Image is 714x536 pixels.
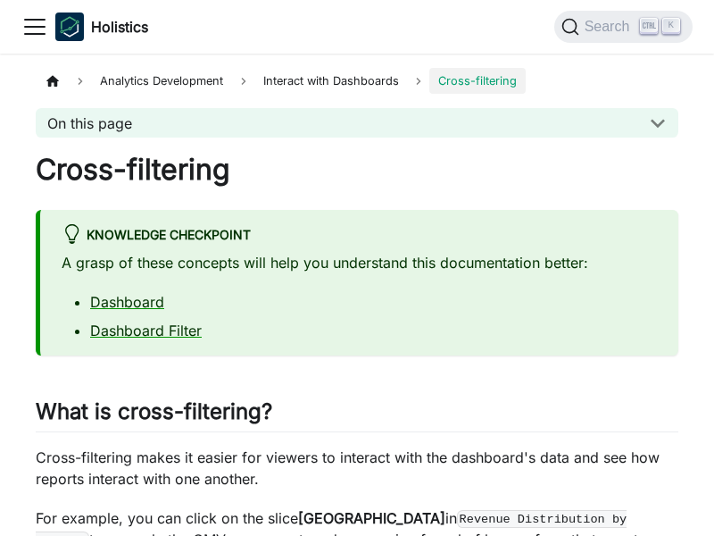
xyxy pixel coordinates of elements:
[36,68,678,94] nav: Breadcrumbs
[36,68,70,94] a: Home page
[254,68,408,94] span: Interact with Dashboards
[62,224,657,247] div: Knowledge Checkpoint
[554,11,693,43] button: Search (Ctrl+K)
[36,108,678,138] button: On this page
[55,13,148,41] a: HolisticsHolistics
[36,447,678,490] p: Cross-filtering makes it easier for viewers to interact with the dashboard's data and see how rep...
[429,68,526,94] span: Cross-filtering
[91,16,148,38] b: Holistics
[62,252,657,273] p: A grasp of these concepts will help you understand this documentation better:
[36,152,678,188] h1: Cross-filtering
[91,68,232,94] span: Analytics Development
[55,13,84,41] img: Holistics
[298,509,445,527] strong: [GEOGRAPHIC_DATA]
[90,293,164,311] a: Dashboard
[36,398,678,432] h2: What is cross-filtering?
[579,19,641,35] span: Search
[21,13,48,40] button: Toggle navigation bar
[90,322,202,339] a: Dashboard Filter
[662,18,680,34] kbd: K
